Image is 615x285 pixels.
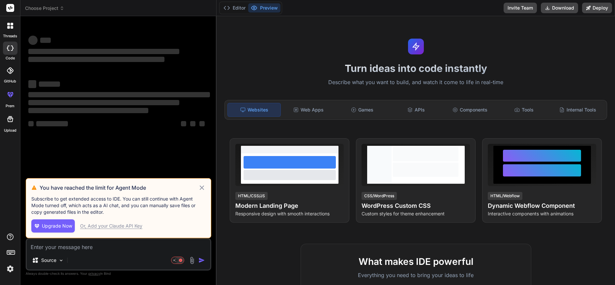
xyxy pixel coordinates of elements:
[235,201,344,210] h4: Modern Landing Page
[28,49,179,54] span: ‌
[88,271,100,275] span: privacy
[5,263,16,274] img: settings
[28,80,36,88] span: ‌
[541,3,578,13] button: Download
[488,192,522,200] div: HTML/Webflow
[41,257,56,264] p: Source
[235,210,344,217] p: Responsive design with smooth interactions
[26,270,211,277] p: Always double-check its answers. Your in Bind
[199,121,205,126] span: ‌
[28,36,38,45] span: ‌
[198,257,205,264] img: icon
[282,103,335,117] div: Web Apps
[311,255,520,269] h2: What makes IDE powerful
[40,184,198,192] h3: You have reached the limit for Agent Mode
[362,201,470,210] h4: WordPress Custom CSS
[220,62,611,74] h1: Turn ideas into code instantly
[362,210,470,217] p: Custom styles for theme enhancement
[42,223,72,229] span: Upgrade Now
[28,108,148,113] span: ‌
[3,33,17,39] label: threads
[28,92,210,97] span: ‌
[504,3,537,13] button: Invite Team
[31,219,75,233] button: Upgrade Now
[498,103,550,117] div: Tools
[28,121,34,126] span: ‌
[552,103,604,117] div: Internal Tools
[28,57,164,62] span: ‌
[235,192,268,200] div: HTML/CSS/JS
[4,128,16,133] label: Upload
[248,3,280,13] button: Preview
[28,100,179,105] span: ‌
[181,121,186,126] span: ‌
[39,81,60,87] span: ‌
[336,103,389,117] div: Games
[311,271,520,279] p: Everything you need to bring your ideas to life
[188,257,196,264] img: attachment
[227,103,281,117] div: Websites
[582,3,612,13] button: Deploy
[221,3,248,13] button: Editor
[390,103,443,117] div: APIs
[80,223,142,229] div: Or, Add your Claude API Key
[220,78,611,87] p: Describe what you want to build, and watch it come to life in real-time
[4,79,16,84] label: GitHub
[488,201,596,210] h4: Dynamic Webflow Component
[36,121,68,126] span: ‌
[488,210,596,217] p: Interactive components with animations
[190,121,195,126] span: ‌
[31,196,206,215] p: Subscribe to get extended access to IDE. You can still continue with Agent Mode turned off, which...
[444,103,496,117] div: Components
[40,38,51,43] span: ‌
[6,103,15,109] label: prem
[6,55,15,61] label: code
[58,258,64,263] img: Pick Models
[362,192,397,200] div: CSS/WordPress
[25,5,64,12] span: Choose Project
